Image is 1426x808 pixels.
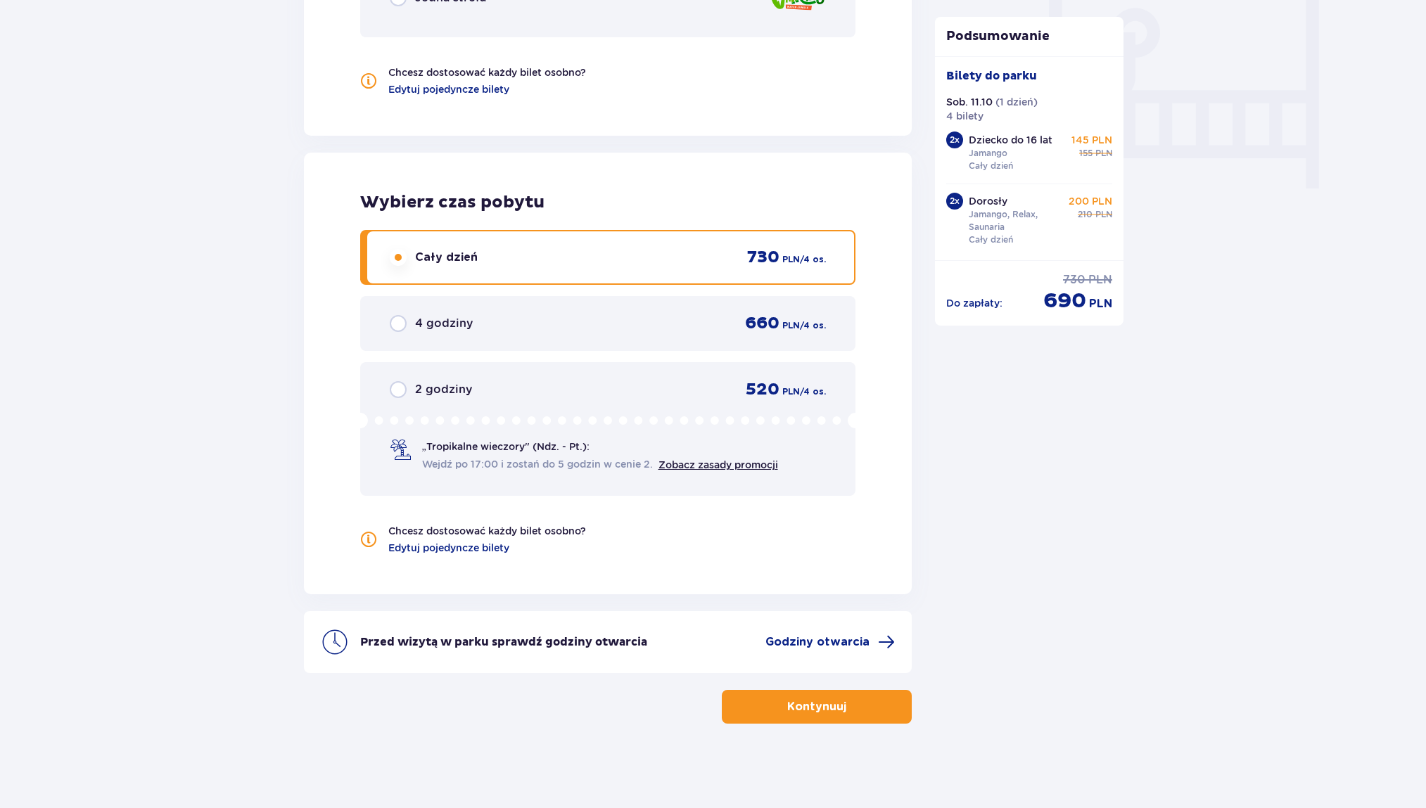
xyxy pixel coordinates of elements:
[658,459,778,470] a: Zobacz zasady promocji
[765,634,895,650] a: Godziny otwarcia
[415,250,478,265] span: Cały dzień
[946,109,983,123] p: 4 bilety
[422,440,590,454] span: „Tropikalne wieczory" (Ndz. - Pt.):
[722,690,912,724] button: Kontynuuj
[388,541,509,555] a: Edytuj pojedyncze bilety
[800,319,826,332] span: / 4 os.
[946,132,963,148] div: 2 x
[1069,194,1112,208] p: 200 PLN
[787,699,846,714] p: Kontynuuj
[946,193,963,210] div: 2 x
[765,634,870,650] span: Godziny otwarcia
[388,65,586,79] p: Chcesz dostosować każdy bilet osobno?
[746,379,779,400] span: 520
[1063,272,1086,288] span: 730
[388,82,509,96] a: Edytuj pojedyncze bilety
[969,194,1007,208] p: Dorosły
[1079,147,1093,160] span: 155
[935,28,1123,45] p: Podsumowanie
[946,68,1037,84] p: Bilety do parku
[800,253,826,266] span: / 4 os.
[1089,296,1112,312] span: PLN
[969,147,1007,160] p: Jamango
[422,457,653,471] span: Wejdź po 17:00 i zostań do 5 godzin w cenie 2.
[969,233,1013,246] p: Cały dzień
[1095,208,1112,221] span: PLN
[800,385,826,398] span: / 4 os.
[360,192,856,213] h2: Wybierz czas pobytu
[388,524,586,538] p: Chcesz dostosować każdy bilet osobno?
[745,313,779,334] span: 660
[1071,133,1112,147] p: 145 PLN
[415,382,472,397] span: 2 godziny
[946,296,1002,310] p: Do zapłaty :
[1043,288,1086,314] span: 690
[946,95,993,109] p: Sob. 11.10
[782,319,800,332] span: PLN
[969,160,1013,172] p: Cały dzień
[1088,272,1112,288] span: PLN
[782,253,800,266] span: PLN
[415,316,473,331] span: 4 godziny
[969,208,1066,233] p: Jamango, Relax, Saunaria
[1078,208,1093,221] span: 210
[995,95,1038,109] p: ( 1 dzień )
[969,133,1052,147] p: Dziecko do 16 lat
[747,247,779,268] span: 730
[360,634,647,650] p: Przed wizytą w parku sprawdź godziny otwarcia
[1095,147,1112,160] span: PLN
[782,385,800,398] span: PLN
